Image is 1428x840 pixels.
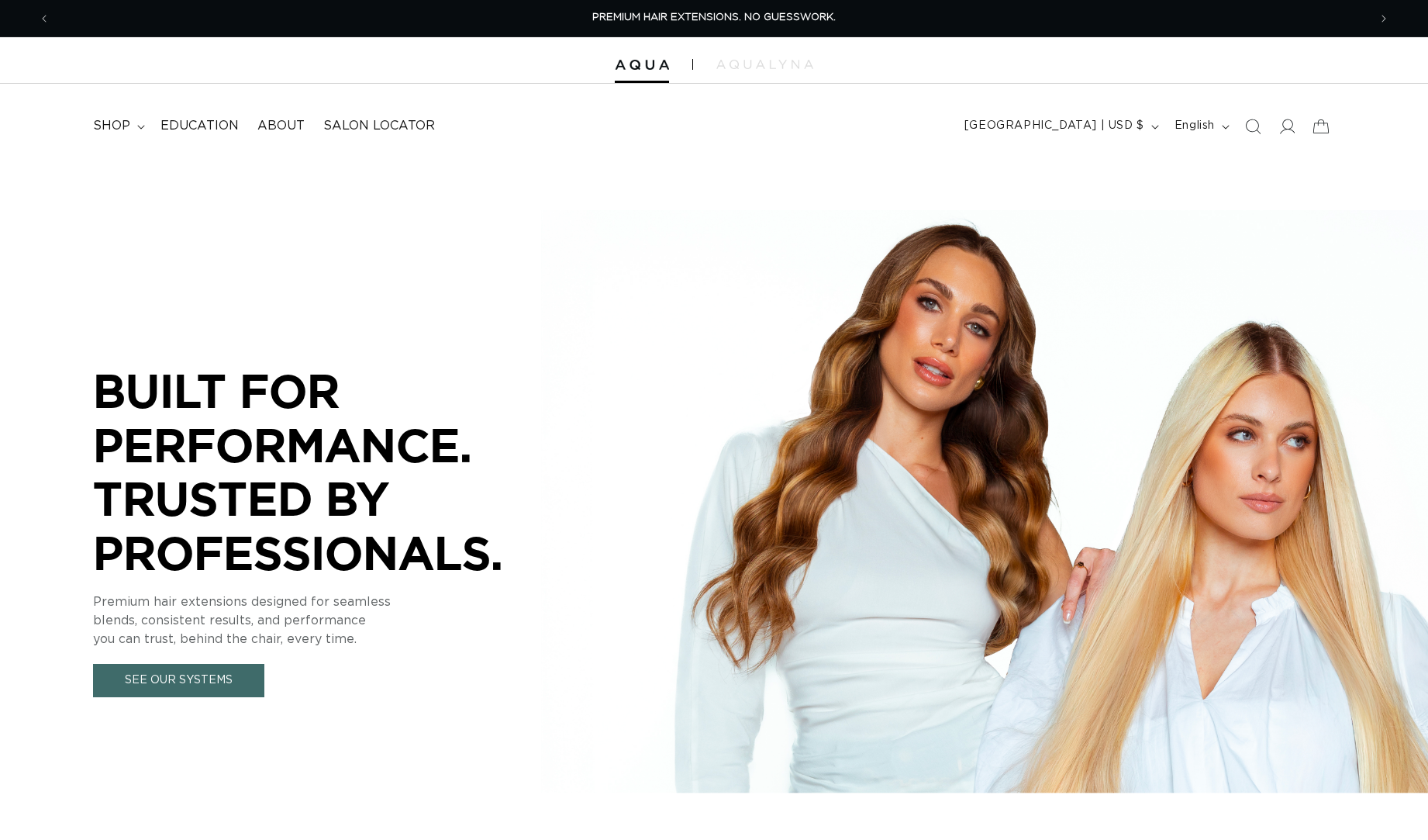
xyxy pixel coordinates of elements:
[93,664,264,697] a: See Our Systems
[964,118,1144,134] span: [GEOGRAPHIC_DATA] | USD $
[151,109,248,143] a: Education
[248,109,314,143] a: About
[323,118,435,134] span: Salon Locator
[93,593,558,648] p: Premium hair extensions designed for seamless blends, consistent results, and performance you can...
[1236,109,1270,143] summary: Search
[27,4,61,33] button: Previous announcement
[1174,118,1215,134] span: English
[257,118,305,134] span: About
[592,12,836,22] span: PREMIUM HAIR EXTENSIONS. NO GUESSWORK.
[160,118,239,134] span: Education
[93,364,558,579] p: BUILT FOR PERFORMANCE. TRUSTED BY PROFESSIONALS.
[955,112,1165,141] button: [GEOGRAPHIC_DATA] | USD $
[1367,4,1401,33] button: Next announcement
[93,118,130,134] span: shop
[615,60,669,71] img: Aqua Hair Extensions
[1165,112,1236,141] button: English
[314,109,444,143] a: Salon Locator
[84,109,151,143] summary: shop
[716,60,813,69] img: aqualyna.com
